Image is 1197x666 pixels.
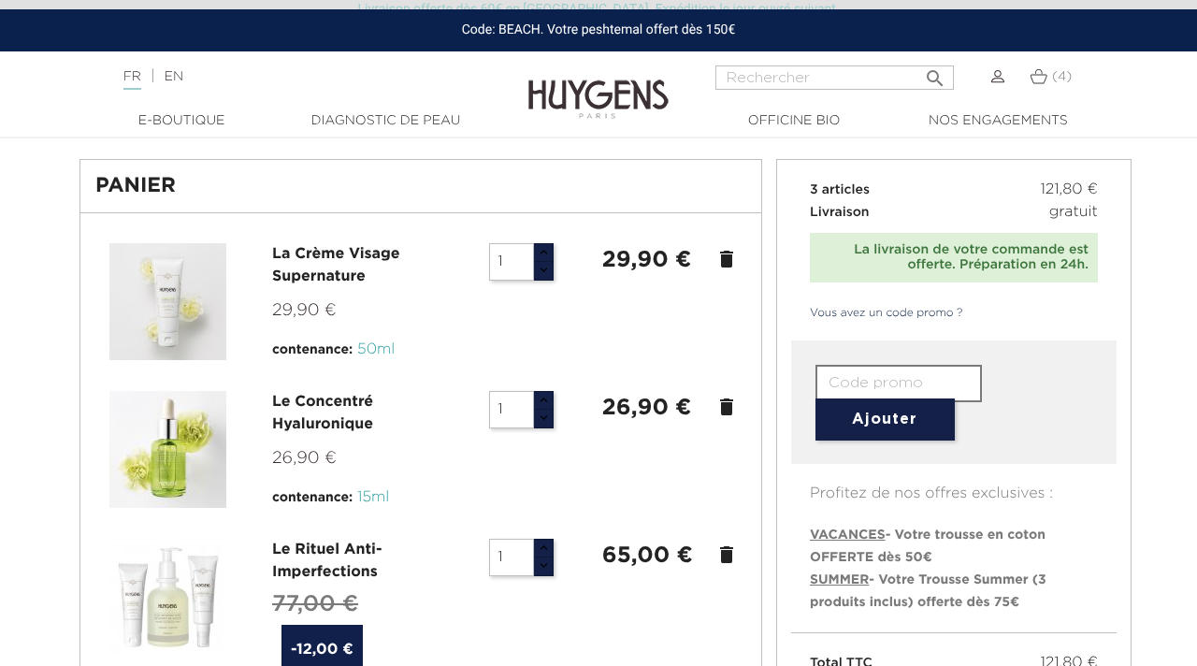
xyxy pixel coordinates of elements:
[109,243,226,360] img: La Crème Visage Supernature
[810,528,886,542] span: VACANCES
[810,206,870,219] span: Livraison
[528,50,669,122] img: Huygens
[815,398,955,441] button: Ajouter
[918,60,952,85] button: 
[95,175,746,197] h1: Panier
[272,450,337,467] span: 26,90 €
[272,343,353,356] span: contenance:
[810,528,1046,564] span: - Votre trousse en coton OFFERTE dès 50€
[602,544,693,567] strong: 65,00 €
[109,539,226,656] img: Le Rituel Anti-Imperfections
[357,490,389,505] span: 15ml
[715,396,738,418] a: delete
[815,365,982,402] input: Code promo
[109,391,226,508] img: Le Concentré Hyaluronique
[924,62,946,84] i: 
[819,242,1089,274] div: La livraison de votre commande est offerte. Préparation en 24h.
[1052,70,1072,83] span: (4)
[602,397,692,419] strong: 26,90 €
[88,111,275,131] a: E-Boutique
[272,302,337,319] span: 29,90 €
[904,111,1091,131] a: Nos engagements
[810,573,869,586] span: SUMMER
[272,247,400,284] a: La Crème Visage Supernature
[602,249,691,271] strong: 29,90 €
[791,464,1117,505] p: Profitez de nos offres exclusives :
[114,65,485,88] div: |
[1040,179,1098,201] span: 121,80 €
[700,111,887,131] a: Officine Bio
[272,593,358,615] span: 77,00 €
[272,395,373,432] a: Le Concentré Hyaluronique
[292,111,479,131] a: Diagnostic de peau
[810,573,1046,609] span: - Votre Trousse Summer (3 produits inclus) offerte dès 75€
[165,70,183,83] a: EN
[1049,201,1098,224] span: gratuit
[123,70,141,90] a: FR
[272,491,353,504] span: contenance:
[810,183,870,196] span: 3 articles
[357,342,395,357] span: 50ml
[272,543,382,580] a: Le Rituel Anti-Imperfections
[1030,69,1072,84] a: (4)
[715,248,738,270] a: delete
[791,305,963,322] a: Vous avez un code promo ?
[715,65,954,90] input: Rechercher
[715,543,738,566] a: delete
